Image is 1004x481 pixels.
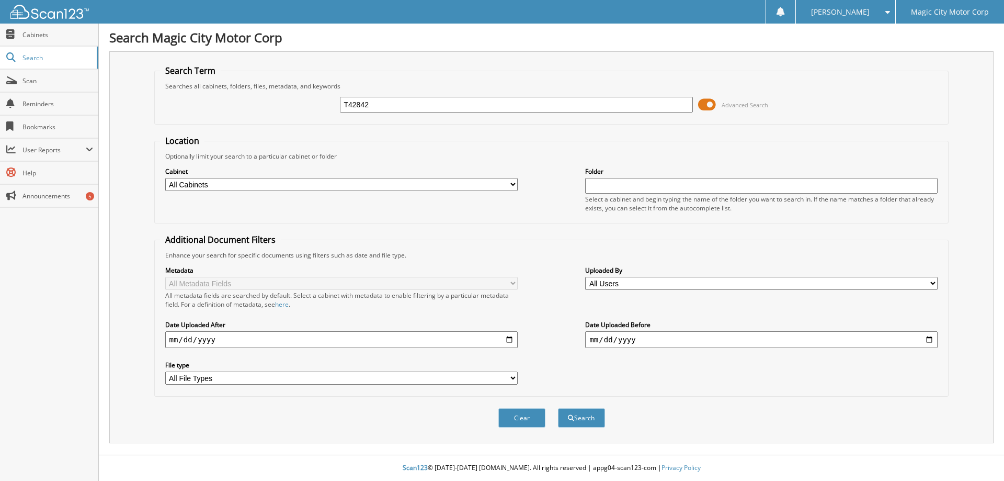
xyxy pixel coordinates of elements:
input: end [585,331,938,348]
img: scan123-logo-white.svg [10,5,89,19]
label: Folder [585,167,938,176]
div: 5 [86,192,94,200]
div: All metadata fields are searched by default. Select a cabinet with metadata to enable filtering b... [165,291,518,309]
span: Scan [22,76,93,85]
label: Date Uploaded After [165,320,518,329]
div: Enhance your search for specific documents using filters such as date and file type. [160,251,943,260]
a: here [275,300,289,309]
input: start [165,331,518,348]
span: User Reports [22,146,86,154]
div: Select a cabinet and begin typing the name of the folder you want to search in. If the name match... [585,195,938,212]
label: Cabinet [165,167,518,176]
span: Announcements [22,192,93,200]
label: Uploaded By [585,266,938,275]
button: Search [558,408,605,428]
button: Clear [498,408,545,428]
span: [PERSON_NAME] [811,9,870,15]
h1: Search Magic City Motor Corp [109,29,994,46]
a: Privacy Policy [661,463,701,472]
div: Optionally limit your search to a particular cabinet or folder [160,152,943,161]
span: Bookmarks [22,122,93,131]
legend: Location [160,135,204,147]
legend: Search Term [160,65,221,76]
iframe: Chat Widget [952,431,1004,481]
span: Help [22,169,93,177]
label: Date Uploaded Before [585,320,938,329]
label: Metadata [165,266,518,275]
span: Advanced Search [722,101,768,109]
div: © [DATE]-[DATE] [DOMAIN_NAME]. All rights reserved | appg04-scan123-com | [99,455,1004,481]
span: Scan123 [403,463,428,472]
legend: Additional Document Filters [160,234,281,245]
span: Search [22,53,92,62]
span: Cabinets [22,30,93,39]
div: Searches all cabinets, folders, files, metadata, and keywords [160,82,943,91]
label: File type [165,361,518,370]
span: Magic City Motor Corp [911,9,989,15]
span: Reminders [22,99,93,108]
